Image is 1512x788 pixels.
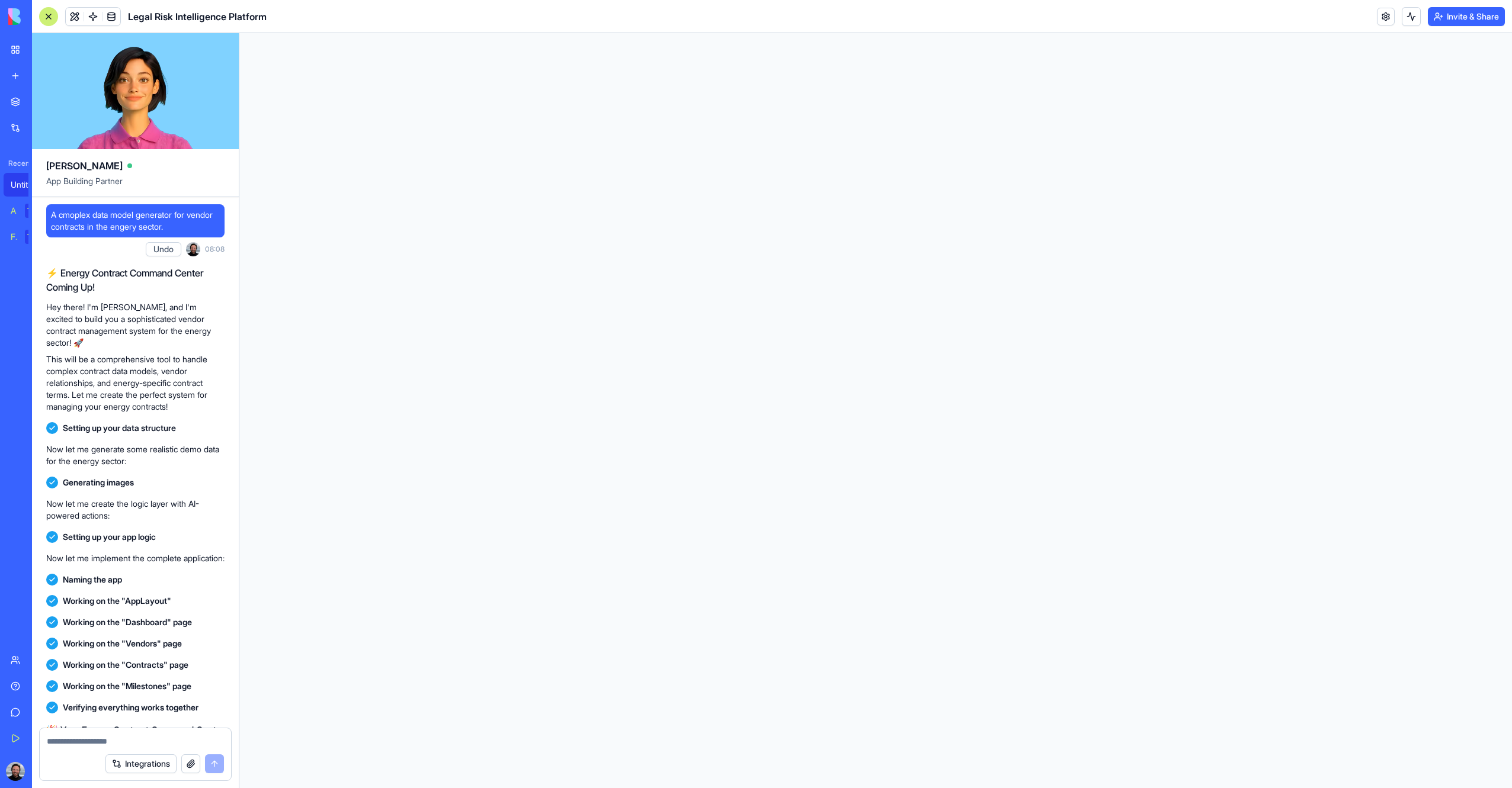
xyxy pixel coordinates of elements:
span: A cmoplex data model generator for vendor contracts in the engery sector. [51,209,220,233]
a: AI Logo GeneratorTRY [4,199,51,223]
div: Untitled App [11,179,44,191]
h2: ⚡ Energy Contract Command Center Coming Up! [46,266,225,294]
div: TRY [25,230,44,244]
div: TRY [25,204,44,218]
a: Feedback FormTRY [4,225,51,249]
button: Integrations [105,754,177,773]
p: Now let me create the logic layer with AI-powered actions: [46,498,225,522]
img: logo [8,8,82,25]
span: Working on the "Dashboard" page [63,616,192,628]
span: 08:08 [205,245,225,254]
span: Setting up your app logic [63,531,156,543]
p: Now let me generate some realistic demo data for the energy sector: [46,443,225,467]
img: ACg8ocLItmNGMg3iO6NXpyovchiKTv5uFHSZsUBBqCyoHBGMSpFUhjndWQ=s96-c [6,762,25,781]
span: Verifying everything works together [63,702,198,713]
span: Working on the "Milestones" page [63,680,191,692]
span: App Building Partner [46,175,225,197]
span: Generating images [63,477,134,488]
span: Naming the app [63,574,122,586]
button: Invite & Share [1428,7,1505,26]
img: ACg8ocLItmNGMg3iO6NXpyovchiKTv5uFHSZsUBBqCyoHBGMSpFUhjndWQ=s96-c [186,242,200,256]
span: Working on the "Vendors" page [63,638,182,649]
button: Undo [146,242,181,256]
span: Working on the "Contracts" page [63,659,188,671]
h2: 🎉 Your Energy Contract Command Center is Ready! [46,723,225,751]
a: Untitled App [4,173,51,197]
div: Feedback Form [11,231,17,243]
span: Legal Risk Intelligence Platform [128,9,267,24]
p: Now let me implement the complete application: [46,552,225,564]
div: AI Logo Generator [11,205,17,217]
span: Setting up your data structure [63,422,176,434]
span: [PERSON_NAME] [46,159,123,173]
p: Hey there! I'm [PERSON_NAME], and I'm excited to build you a sophisticated vendor contract manage... [46,301,225,349]
span: Recent [4,159,28,168]
span: Working on the "AppLayout" [63,595,171,607]
p: This will be a comprehensive tool to handle complex contract data models, vendor relationships, a... [46,353,225,413]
